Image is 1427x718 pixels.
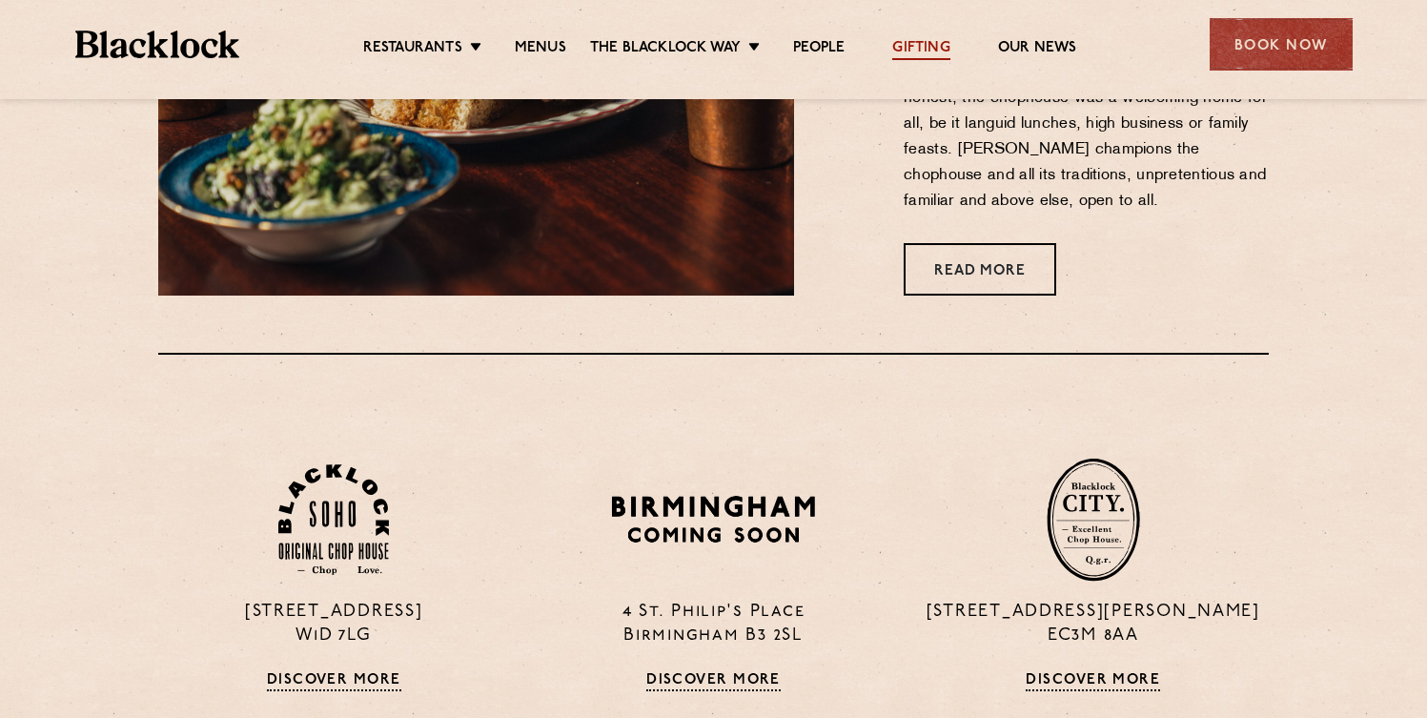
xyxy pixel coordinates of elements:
img: BIRMINGHAM-P22_-e1747915156957.png [608,489,819,549]
a: Read More [904,243,1056,296]
p: [STREET_ADDRESS] W1D 7LG [158,601,509,648]
a: Discover More [646,672,781,691]
a: Gifting [892,39,949,60]
a: Discover More [1026,672,1160,691]
img: City-stamp-default.svg [1047,458,1140,582]
div: Book Now [1210,18,1353,71]
img: Soho-stamp-default.svg [278,464,389,576]
a: Menus [515,39,566,60]
p: [STREET_ADDRESS][PERSON_NAME] EC3M 8AA [918,601,1269,648]
a: Our News [998,39,1077,60]
a: People [793,39,845,60]
p: 4 St. Philip's Place Birmingham B3 2SL [538,601,888,648]
a: Discover More [267,672,401,691]
a: The Blacklock Way [590,39,741,60]
a: Restaurants [363,39,462,60]
img: BL_Textured_Logo-footer-cropped.svg [75,31,240,58]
